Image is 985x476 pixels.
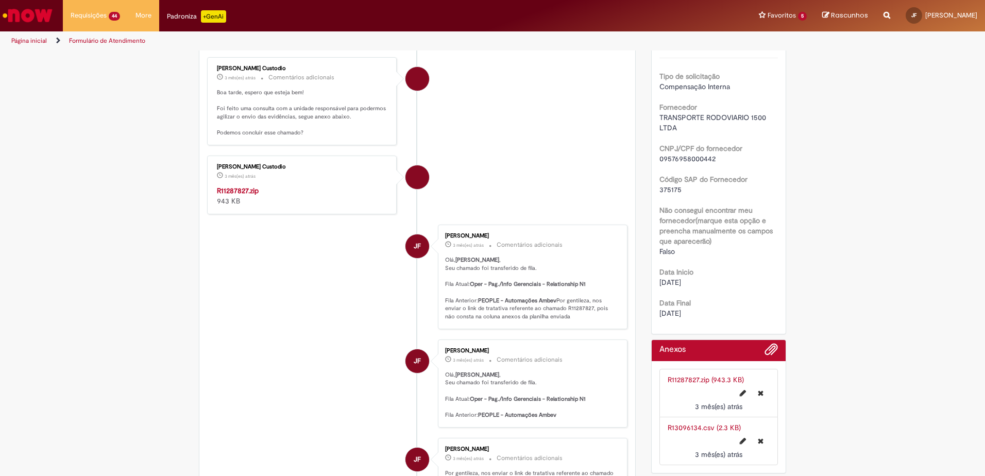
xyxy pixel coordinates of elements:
time: 26/05/2025 13:48:28 [695,450,742,459]
time: 26/05/2025 13:51:37 [453,455,484,462]
span: [DATE] [659,309,681,318]
small: Comentários adicionais [497,241,563,249]
time: 03/06/2025 16:52:36 [695,402,742,411]
b: Código SAP do Fornecedor [659,175,748,184]
p: Olá, , Seu chamado foi transferido de fila. Fila Atual: Fila Anterior: Por gentileza, nos enviar ... [445,256,617,321]
p: +GenAi [201,10,226,23]
time: 03/06/2025 16:52:36 [225,173,256,179]
a: Rascunhos [822,11,868,21]
time: 03/06/2025 16:52:47 [225,75,256,81]
div: 943 KB [217,185,388,206]
p: Boa tarde, espero que esteja bem! Foi feito uma consulta com a unidade responsável para podermos ... [217,89,388,137]
span: 3 mês(es) atrás [453,242,484,248]
span: Requisições [71,10,107,21]
img: ServiceNow [1,5,54,26]
span: 3 mês(es) atrás [453,357,484,363]
button: Editar nome de arquivo R13096134.csv [734,433,752,449]
div: [PERSON_NAME] [445,233,617,239]
time: 26/05/2025 13:51:37 [453,357,484,363]
span: JF [414,447,421,472]
span: TRANSPORTE RODOVIARIO 1500 LTDA [659,113,768,132]
b: Não consegui encontrar meu fornecedor(marque esta opção e preencha manualmente os campos que apar... [659,206,773,246]
span: 3 mês(es) atrás [453,455,484,462]
span: Rascunhos [831,10,868,20]
b: [PERSON_NAME] [455,256,499,264]
small: Comentários adicionais [268,73,334,82]
a: R11287827.zip (943.3 KB) [668,375,744,384]
span: 375175 [659,185,682,194]
div: [PERSON_NAME] [445,446,617,452]
span: Compensação Interna [659,82,730,91]
a: R11287827.zip [217,186,259,195]
div: Igor Alexandre Custodio [405,165,429,189]
time: 26/05/2025 13:51:37 [453,242,484,248]
span: 3 mês(es) atrás [225,75,256,81]
b: Data Inicio [659,267,693,277]
span: JF [414,234,421,259]
div: [PERSON_NAME] [445,348,617,354]
span: JF [911,12,916,19]
span: More [135,10,151,21]
b: Fornecedor [659,103,697,112]
button: Adicionar anexos [765,343,778,361]
span: [PERSON_NAME] [925,11,977,20]
b: Tipo de solicitação [659,72,720,81]
div: [PERSON_NAME] Custodio [217,65,388,72]
b: Data Final [659,298,691,308]
b: [PERSON_NAME] [455,371,499,379]
button: Excluir R11287827.zip [752,385,770,401]
span: 5 [798,12,807,21]
a: Página inicial [11,37,47,45]
h2: Anexos [659,345,686,354]
small: Comentários adicionais [497,454,563,463]
button: Editar nome de arquivo R11287827.zip [734,385,752,401]
small: Comentários adicionais [497,355,563,364]
b: PEOPLE - Automações Ambev [478,411,556,419]
button: Excluir R13096134.csv [752,433,770,449]
span: 09576958000442 [659,154,716,163]
span: 3 mês(es) atrás [695,450,742,459]
ul: Trilhas de página [8,31,649,50]
div: José Fillmann [405,349,429,373]
div: Padroniza [167,10,226,23]
b: Oper - Pag./Info Gerenciais - Relationship N1 [470,280,586,288]
b: Oper - Pag./Info Gerenciais - Relationship N1 [470,395,586,403]
span: Favoritos [768,10,796,21]
div: Igor Alexandre Custodio [405,67,429,91]
a: R13096134.csv (2.3 KB) [668,423,741,432]
div: José Fillmann [405,448,429,471]
b: CNPJ/CPF do fornecedor [659,144,742,153]
div: [PERSON_NAME] Custodio [217,164,388,170]
span: 44 [109,12,120,21]
span: JF [414,349,421,373]
span: 3 mês(es) atrás [695,402,742,411]
p: Olá, , Seu chamado foi transferido de fila. Fila Atual: Fila Anterior: [445,371,617,419]
span: 3 mês(es) atrás [225,173,256,179]
span: Falso [659,247,675,256]
b: PEOPLE - Automações Ambev [478,297,556,304]
a: Formulário de Atendimento [69,37,145,45]
div: José Fillmann [405,234,429,258]
span: [DATE] [659,278,681,287]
